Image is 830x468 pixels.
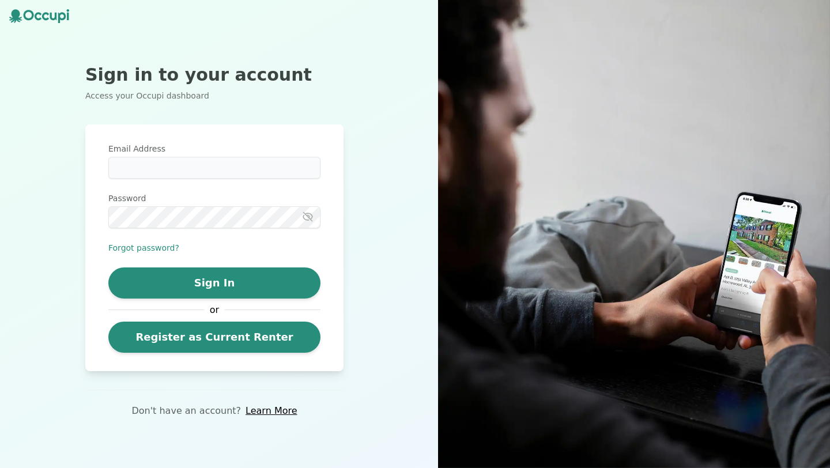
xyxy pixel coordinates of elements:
button: Sign In [108,267,320,299]
h2: Sign in to your account [85,65,344,85]
a: Learn More [246,404,297,418]
p: Don't have an account? [131,404,241,418]
label: Password [108,193,320,204]
label: Email Address [108,143,320,154]
a: Register as Current Renter [108,322,320,353]
span: or [204,303,225,317]
p: Access your Occupi dashboard [85,90,344,101]
button: Forgot password? [108,242,179,254]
